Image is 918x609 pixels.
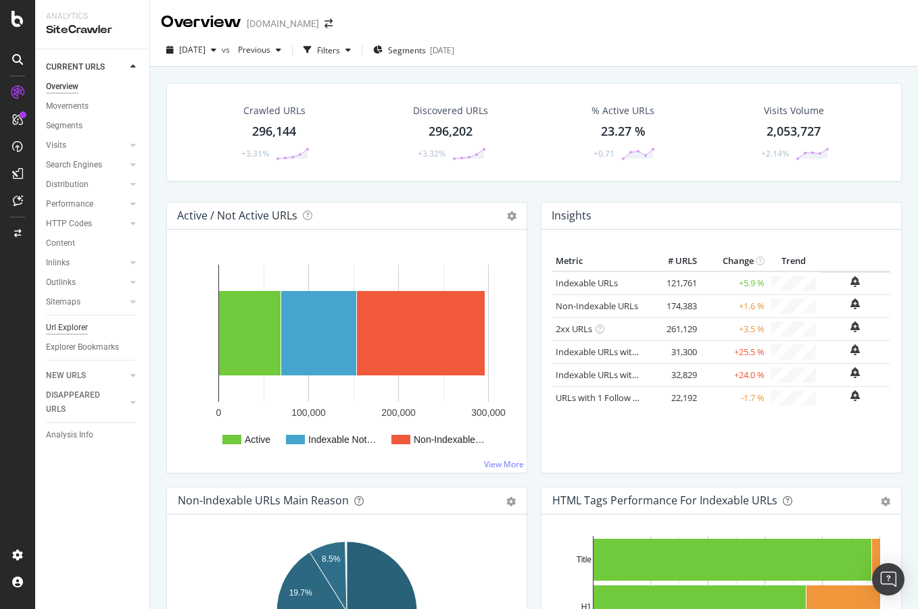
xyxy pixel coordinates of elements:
a: View More [484,458,524,470]
a: 2xx URLs [556,323,592,335]
td: +25.5 % [700,340,768,363]
a: Indexable URLs with Bad H1 [556,346,669,358]
th: Metric [552,251,646,271]
text: Indexable Not… [308,434,376,445]
div: Search Engines [46,158,102,172]
div: NEW URLS [46,369,86,383]
a: Overview [46,80,140,94]
a: Url Explorer [46,321,140,335]
h4: Active / Not Active URLs [177,207,297,225]
div: Analysis Info [46,428,93,442]
a: Non-Indexable URLs [556,300,638,312]
text: 100,000 [291,407,326,418]
div: Non-Indexable URLs Main Reason [178,494,349,507]
a: Search Engines [46,158,126,172]
div: Analytics [46,11,139,22]
div: Visits Volume [764,104,824,117]
a: Movements [46,99,140,113]
div: 296,144 [252,123,296,140]
div: SiteCrawler [46,22,139,38]
div: Discovered URLs [413,104,488,117]
div: gear [881,497,890,506]
div: [DOMAIN_NAME] [247,17,319,30]
a: Outlinks [46,275,126,290]
div: HTML Tags Performance for Indexable URLs [552,494,777,507]
a: Segments [46,119,140,133]
div: Crawled URLs [243,104,306,117]
text: 0 [216,407,222,418]
div: +2.14% [761,148,789,159]
span: 2025 Aug. 16th [179,44,206,55]
td: 32,829 [646,363,700,386]
div: bell-plus [850,298,860,309]
a: Indexable URLs [556,277,618,289]
button: Previous [233,39,287,61]
a: NEW URLS [46,369,126,383]
div: Overview [46,80,78,94]
div: 23.27 % [601,123,646,140]
div: Distribution [46,178,89,192]
div: bell-plus [850,344,860,355]
div: Content [46,236,75,250]
div: DISAPPEARED URLS [46,388,114,417]
td: 22,192 [646,386,700,409]
div: % Active URLs [591,104,654,117]
div: Open Intercom Messenger [872,563,904,595]
h4: Insights [552,207,591,225]
div: Overview [161,11,241,34]
td: 174,383 [646,294,700,317]
a: Visits [46,138,126,153]
div: Visits [46,138,66,153]
a: Inlinks [46,256,126,270]
a: Analysis Info [46,428,140,442]
td: 261,129 [646,317,700,340]
div: CURRENT URLS [46,60,105,74]
div: 2,053,727 [767,123,821,140]
div: Outlinks [46,275,76,290]
div: arrow-right-arrow-left [324,19,333,28]
div: 296,202 [429,123,473,140]
div: bell-plus [850,367,860,378]
a: HTTP Codes [46,217,126,231]
span: vs [222,44,233,55]
a: Indexable URLs with Bad Description [556,369,703,381]
div: Movements [46,99,89,113]
th: Trend [768,251,819,271]
span: Previous [233,44,270,55]
a: Explorer Bookmarks [46,340,140,354]
div: HTTP Codes [46,217,92,231]
text: Title [577,555,592,564]
td: 31,300 [646,340,700,363]
div: +0.71 [594,148,614,159]
th: # URLS [646,251,700,271]
td: +1.6 % [700,294,768,317]
a: Content [46,236,140,250]
text: Active [245,434,270,445]
div: +3.32% [418,148,445,159]
div: bell-plus [850,321,860,332]
text: 19.7% [289,588,312,598]
div: Segments [46,119,82,133]
svg: A chart. [178,251,516,462]
text: 8.5% [322,554,341,564]
td: +24.0 % [700,363,768,386]
div: Performance [46,197,93,211]
div: gear [506,497,516,506]
td: +5.9 % [700,271,768,295]
div: bell-plus [850,390,860,401]
text: 300,000 [471,407,506,418]
div: [DATE] [430,45,454,56]
button: Segments[DATE] [368,39,460,61]
i: Options [507,211,516,221]
div: Inlinks [46,256,70,270]
a: URLs with 1 Follow Inlink [556,392,655,404]
div: Url Explorer [46,321,88,335]
button: [DATE] [161,39,222,61]
div: +3.31% [241,148,269,159]
td: -1.7 % [700,386,768,409]
button: Filters [298,39,356,61]
div: Filters [317,45,340,56]
text: 200,000 [381,407,416,418]
a: CURRENT URLS [46,60,126,74]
